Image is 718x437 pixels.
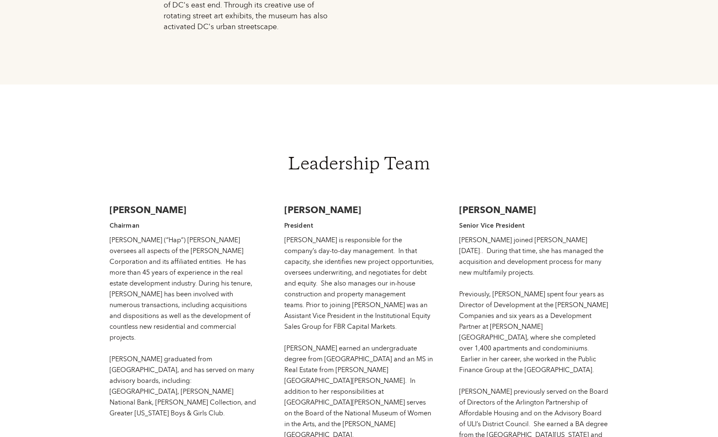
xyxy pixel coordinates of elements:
[109,235,259,419] div: [PERSON_NAME] (“Hap”) [PERSON_NAME] oversees all aspects of the [PERSON_NAME] Corporation and its...
[284,221,434,231] h4: President
[284,204,434,216] h3: [PERSON_NAME]
[109,204,259,216] h3: [PERSON_NAME]
[109,221,259,231] h4: Chairman
[459,221,609,231] h4: Senior Vice President
[459,204,609,216] h3: [PERSON_NAME]
[108,156,611,175] h1: Leadership Team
